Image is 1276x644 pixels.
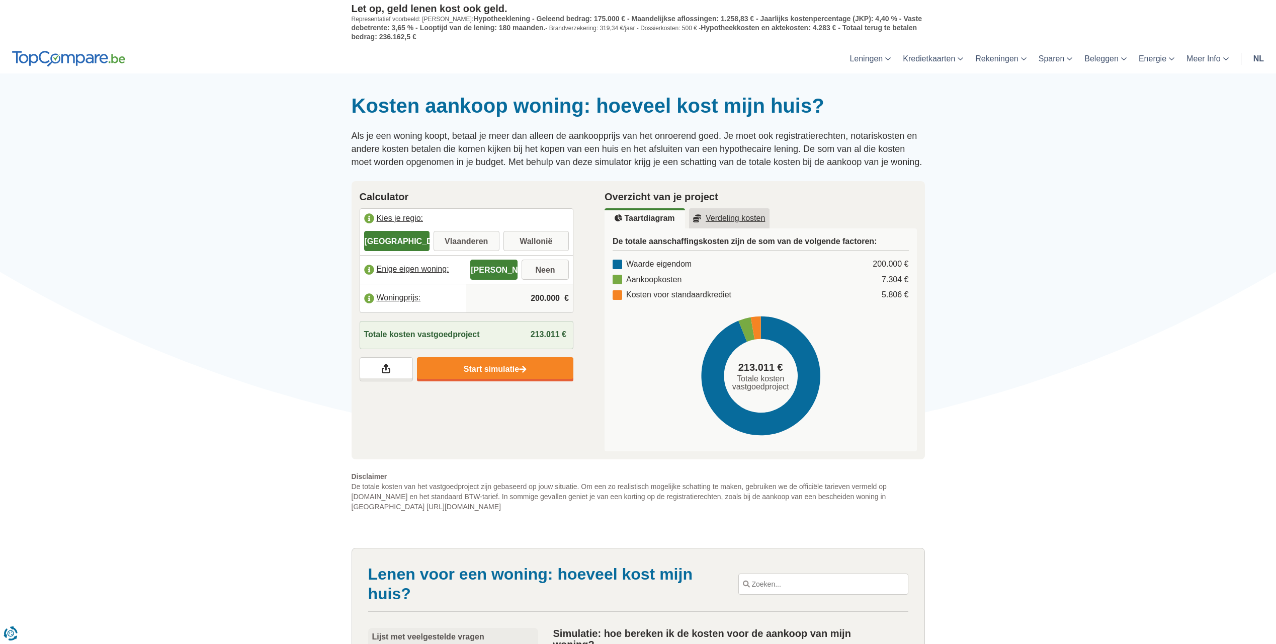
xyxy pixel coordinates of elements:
img: Start simulatie [519,365,527,374]
h4: Lijst met veelgestelde vragen [372,632,534,641]
a: nl [1247,44,1270,73]
label: Wallonië [503,231,569,251]
span: Totale kosten vastgoedproject [364,329,480,341]
h3: De totale aanschaffingskosten zijn de som van de volgende factoren: [613,236,909,251]
a: Energie [1133,44,1180,73]
label: Kies je regio: [360,209,573,231]
p: Representatief voorbeeld: [PERSON_NAME]: - Brandverzekering: 319,34 €/jaar - Dossierkosten: 500 € - [352,15,925,41]
img: TopCompare [12,51,125,67]
div: Aankoopkosten [613,274,682,286]
span: Hypotheeklening - Geleend bedrag: 175.000 € - Maandelijkse aflossingen: 1.258,83 € - Jaarlijks ko... [352,15,922,32]
p: Let op, geld lenen kost ook geld. [352,3,925,15]
div: 7.304 € [882,274,908,286]
span: Disclaimer [352,471,925,481]
h2: Calculator [360,189,574,204]
a: Sparen [1033,44,1079,73]
a: Beleggen [1078,44,1133,73]
a: Kredietkaarten [897,44,969,73]
div: 200.000 € [873,259,908,270]
p: De totale kosten van het vastgoedproject zijn gebaseerd op jouw situatie. Om een zo realistisch m... [352,471,925,512]
h2: Overzicht van je project [605,189,917,204]
p: Als je een woning koopt, betaal je meer dan alleen de aankoopprijs van het onroerend goed. Je moe... [352,130,925,169]
u: Taartdiagram [615,214,674,222]
label: [GEOGRAPHIC_DATA] [364,231,430,251]
h1: Kosten aankoop woning: hoeveel kost mijn huis? [352,94,925,118]
div: 5.806 € [882,289,908,301]
a: Rekeningen [969,44,1032,73]
label: Woningprijs: [360,287,467,309]
div: Kosten voor standaardkrediet [613,289,731,301]
span: Totale kosten vastgoedproject [728,375,793,391]
u: Verdeling kosten [693,214,765,222]
label: Enige eigen woning: [360,259,467,281]
a: Meer Info [1180,44,1235,73]
label: Neen [522,260,569,280]
input: | [470,285,569,312]
input: Zoeken... [739,574,908,594]
label: [PERSON_NAME] [470,260,518,280]
a: Deel je resultaten [360,357,413,381]
label: Vlaanderen [434,231,499,251]
a: Leningen [843,44,897,73]
span: € [564,293,569,304]
span: 213.011 € [738,360,783,375]
div: Waarde eigendom [613,259,692,270]
a: Start simulatie [417,357,573,381]
span: Hypotheekkosten en aktekosten: 4.283 € - Totaal terug te betalen bedrag: 236.162,5 € [352,24,917,41]
span: 213.011 € [531,330,566,339]
h2: Lenen voor een woning: hoeveel kost mijn huis? [368,565,723,603]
